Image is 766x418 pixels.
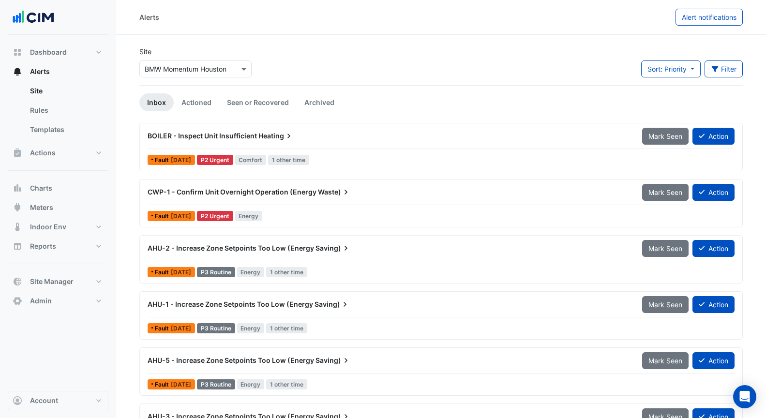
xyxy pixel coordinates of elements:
[171,269,191,276] span: Fri 08-Aug-2025 00:15 AEST
[648,132,682,140] span: Mark Seen
[30,148,56,158] span: Actions
[8,62,108,81] button: Alerts
[13,183,22,193] app-icon: Charts
[315,243,351,253] span: Saving)
[258,131,294,141] span: Heating
[8,198,108,217] button: Meters
[682,13,736,21] span: Alert notifications
[155,157,171,163] span: Fault
[648,188,682,196] span: Mark Seen
[237,379,265,389] span: Energy
[13,148,22,158] app-icon: Actions
[642,184,689,201] button: Mark Seen
[8,291,108,311] button: Admin
[30,47,67,57] span: Dashboard
[30,222,66,232] span: Indoor Env
[197,267,235,277] div: P3 Routine
[268,155,309,165] span: 1 other time
[171,156,191,164] span: Thu 07-Aug-2025 21:15 AEST
[692,296,735,313] button: Action
[692,184,735,201] button: Action
[8,179,108,198] button: Charts
[171,212,191,220] span: Tue 05-Aug-2025 16:15 AEST
[13,296,22,306] app-icon: Admin
[8,43,108,62] button: Dashboard
[648,244,682,253] span: Mark Seen
[8,217,108,237] button: Indoor Env
[197,323,235,333] div: P3 Routine
[8,81,108,143] div: Alerts
[30,296,52,306] span: Admin
[22,81,108,101] a: Site
[266,267,307,277] span: 1 other time
[139,46,151,57] label: Site
[8,143,108,163] button: Actions
[266,379,307,389] span: 1 other time
[197,379,235,389] div: P3 Routine
[148,188,316,196] span: CWP-1 - Confirm Unit Overnight Operation (Energy
[30,241,56,251] span: Reports
[148,132,257,140] span: BOILER - Inspect Unit Insufficient
[318,187,351,197] span: Waste)
[155,326,171,331] span: Fault
[155,213,171,219] span: Fault
[297,93,342,111] a: Archived
[139,93,174,111] a: Inbox
[641,60,701,77] button: Sort: Priority
[30,67,50,76] span: Alerts
[642,352,689,369] button: Mark Seen
[139,12,159,22] div: Alerts
[13,67,22,76] app-icon: Alerts
[8,237,108,256] button: Reports
[648,300,682,309] span: Mark Seen
[155,382,171,388] span: Fault
[148,244,314,252] span: AHU-2 - Increase Zone Setpoints Too Low (Energy
[174,93,219,111] a: Actioned
[197,155,233,165] div: P2 Urgent
[219,93,297,111] a: Seen or Recovered
[315,299,350,309] span: Saving)
[235,155,267,165] span: Comfort
[648,357,682,365] span: Mark Seen
[733,385,756,408] div: Open Intercom Messenger
[30,183,52,193] span: Charts
[30,396,58,405] span: Account
[642,240,689,257] button: Mark Seen
[30,203,53,212] span: Meters
[13,241,22,251] app-icon: Reports
[8,272,108,291] button: Site Manager
[13,277,22,286] app-icon: Site Manager
[30,277,74,286] span: Site Manager
[12,8,55,27] img: Company Logo
[237,267,265,277] span: Energy
[8,391,108,410] button: Account
[692,128,735,145] button: Action
[13,47,22,57] app-icon: Dashboard
[692,240,735,257] button: Action
[647,65,687,73] span: Sort: Priority
[692,352,735,369] button: Action
[22,101,108,120] a: Rules
[171,381,191,388] span: Fri 08-Aug-2025 00:15 AEST
[13,203,22,212] app-icon: Meters
[642,128,689,145] button: Mark Seen
[266,323,307,333] span: 1 other time
[155,269,171,275] span: Fault
[13,222,22,232] app-icon: Indoor Env
[676,9,743,26] button: Alert notifications
[642,296,689,313] button: Mark Seen
[315,356,351,365] span: Saving)
[237,323,265,333] span: Energy
[148,300,313,308] span: AHU-1 - Increase Zone Setpoints Too Low (Energy
[22,120,108,139] a: Templates
[705,60,743,77] button: Filter
[197,211,233,221] div: P2 Urgent
[235,211,263,221] span: Energy
[171,325,191,332] span: Fri 08-Aug-2025 00:15 AEST
[148,356,314,364] span: AHU-5 - Increase Zone Setpoints Too Low (Energy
